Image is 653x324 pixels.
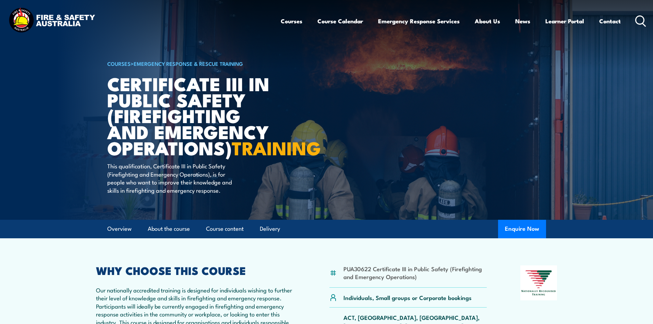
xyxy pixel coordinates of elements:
a: Contact [599,12,621,30]
a: Learner Portal [545,12,584,30]
a: Overview [107,220,132,238]
a: Emergency Response & Rescue Training [134,60,243,67]
img: Nationally Recognised Training logo. [520,265,557,300]
li: PUA30622 Certificate III in Public Safety (Firefighting and Emergency Operations) [343,265,487,281]
button: Enquire Now [498,220,546,238]
p: Individuals, Small groups or Corporate bookings [343,293,472,301]
a: Course Calendar [317,12,363,30]
a: Emergency Response Services [378,12,460,30]
a: COURSES [107,60,131,67]
h1: Certificate III in Public Safety (Firefighting and Emergency Operations) [107,75,277,156]
a: Delivery [260,220,280,238]
a: About the course [148,220,190,238]
strong: TRAINING [232,133,321,161]
a: Course content [206,220,244,238]
a: About Us [475,12,500,30]
p: This qualification, Certificate III in Public Safety (Firefighting and Emergency Operations), is ... [107,162,232,194]
h2: WHY CHOOSE THIS COURSE [96,265,296,275]
h6: > [107,59,277,68]
a: Courses [281,12,302,30]
a: News [515,12,530,30]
